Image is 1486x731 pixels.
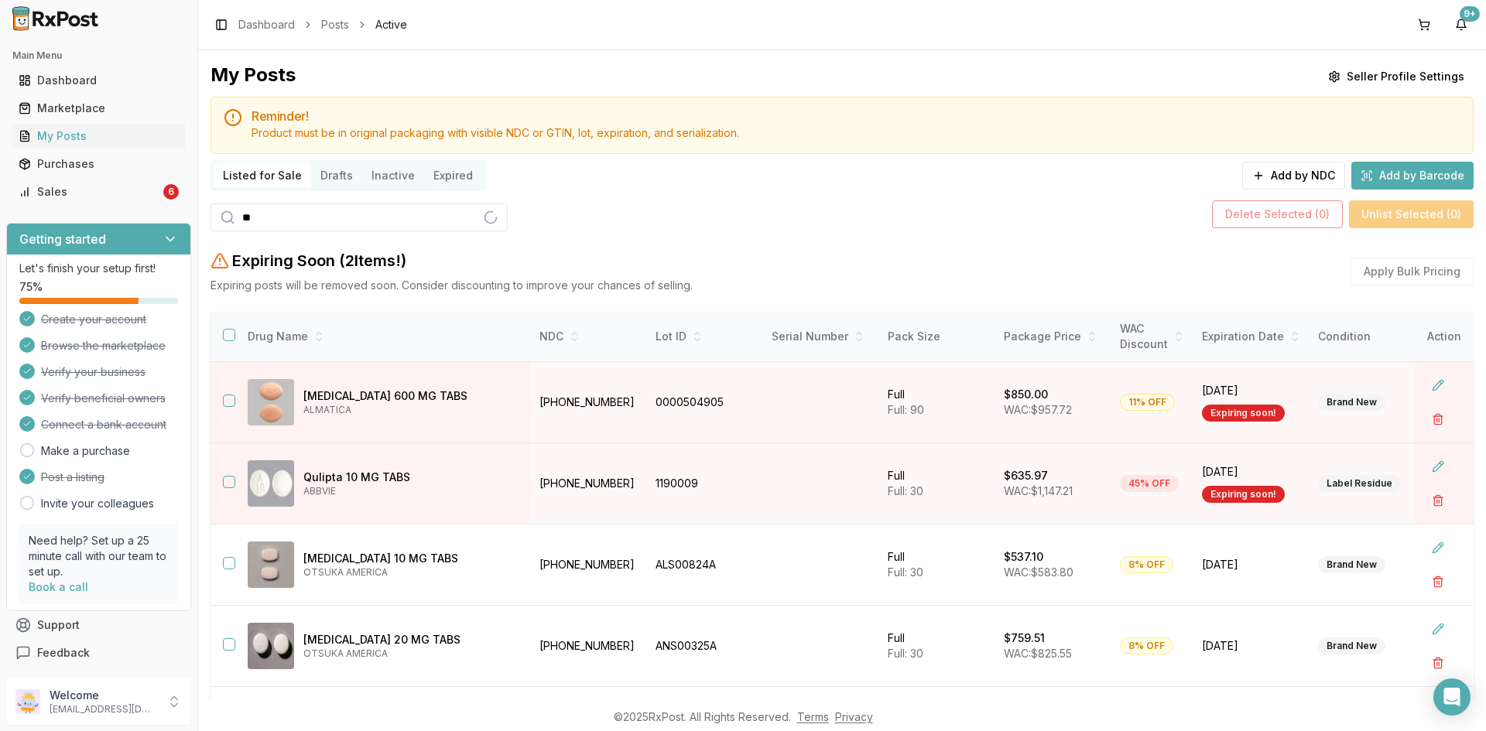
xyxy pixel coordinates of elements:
[41,391,166,406] span: Verify beneficial owners
[303,647,518,660] p: OTSUKA AMERICA
[1318,556,1385,573] div: Brand New
[303,485,518,497] p: ABBVIE
[1202,638,1299,654] span: [DATE]
[232,250,406,272] h2: Expiring Soon ( 2 Item s !)
[19,261,178,276] p: Let's finish your setup first!
[211,63,296,91] div: My Posts
[303,566,518,579] p: OTSUKA AMERICA
[646,362,762,443] td: 0000504905
[1004,647,1072,660] span: WAC: $825.55
[1449,12,1474,37] button: 9+
[248,541,294,588] img: Abilify 10 MG TABS
[321,17,349,32] a: Posts
[41,443,130,459] a: Make a purchase
[238,17,407,32] nav: breadcrumb
[12,150,185,178] a: Purchases
[19,101,179,116] div: Marketplace
[37,645,90,661] span: Feedback
[878,606,995,687] td: Full
[1433,678,1471,716] div: Open Intercom Messenger
[888,647,923,660] span: Full: 30
[1202,405,1285,422] div: Expiring soon!
[248,329,518,344] div: Drug Name
[303,404,518,416] p: ALMATICA
[248,379,294,425] img: Gralise 600 MG TABS
[19,184,160,200] div: Sales
[1120,321,1183,352] div: WAC Discount
[1424,568,1452,596] button: Delete
[375,17,407,32] span: Active
[41,312,146,327] span: Create your account
[41,470,104,485] span: Post a listing
[1004,630,1045,646] p: $759.51
[888,565,923,579] span: Full: 30
[6,152,191,176] button: Purchases
[1318,475,1401,492] div: Label Residue
[1460,6,1480,22] div: 9+
[238,17,295,32] a: Dashboard
[303,632,518,647] p: [MEDICAL_DATA] 20 MG TABS
[1202,383,1299,398] span: [DATE]
[530,362,646,443] td: [PHONE_NUMBER]
[6,68,191,93] button: Dashboard
[12,178,185,206] a: Sales6
[888,484,923,497] span: Full: 30
[163,184,179,200] div: 6
[12,122,185,150] a: My Posts
[1004,468,1048,483] p: $635.97
[29,533,169,579] p: Need help? Set up a 25 minute call with our team to set up.
[1424,453,1452,480] button: Edit
[1202,329,1299,344] div: Expiration Date
[12,50,185,62] h2: Main Menu
[6,611,191,639] button: Support
[1424,405,1452,433] button: Delete
[12,67,185,94] a: Dashboard
[248,460,294,507] img: Qulipta 10 MG TABS
[311,163,362,188] button: Drafts
[1424,534,1452,562] button: Edit
[19,279,43,295] span: 75 %
[1004,329,1101,344] div: Package Price
[1424,371,1452,399] button: Edit
[530,443,646,524] td: [PHONE_NUMBER]
[50,688,157,703] p: Welcome
[656,329,753,344] div: Lot ID
[1120,475,1179,492] div: 45% OFF
[878,443,995,524] td: Full
[211,278,693,293] p: Expiring posts will be removed soon. Consider discounting to improve your chances of selling.
[646,606,762,687] td: ANS00325A
[6,96,191,121] button: Marketplace
[1309,312,1425,362] th: Condition
[252,125,1460,141] div: Product must be in original packaging with visible NDC or GTIN, lot, expiration, and serialization.
[1424,649,1452,677] button: Delete
[1120,394,1175,411] div: 11% OFF
[530,524,646,606] td: [PHONE_NUMBER]
[362,163,424,188] button: Inactive
[797,710,829,723] a: Terms
[19,73,179,88] div: Dashboard
[15,689,40,714] img: User avatar
[303,470,518,485] p: Qulipta 10 MG TABS
[1004,549,1043,565] p: $537.10
[12,94,185,122] a: Marketplace
[1004,403,1072,416] span: WAC: $957.72
[835,710,873,723] a: Privacy
[646,443,762,524] td: 1190009
[878,362,995,443] td: Full
[19,230,106,248] h3: Getting started
[41,417,166,432] span: Connect a bank account
[1424,615,1452,643] button: Edit
[1319,63,1474,91] button: Seller Profile Settings
[1351,162,1474,190] button: Add by Barcode
[1004,565,1073,579] span: WAC: $583.80
[303,551,518,566] p: [MEDICAL_DATA] 10 MG TABS
[29,580,88,593] a: Book a call
[19,128,179,144] div: My Posts
[530,606,646,687] td: [PHONE_NUMBER]
[41,364,146,380] span: Verify your business
[539,329,637,344] div: NDC
[888,403,924,416] span: Full: 90
[424,163,482,188] button: Expired
[1318,637,1385,654] div: Brand New
[6,124,191,149] button: My Posts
